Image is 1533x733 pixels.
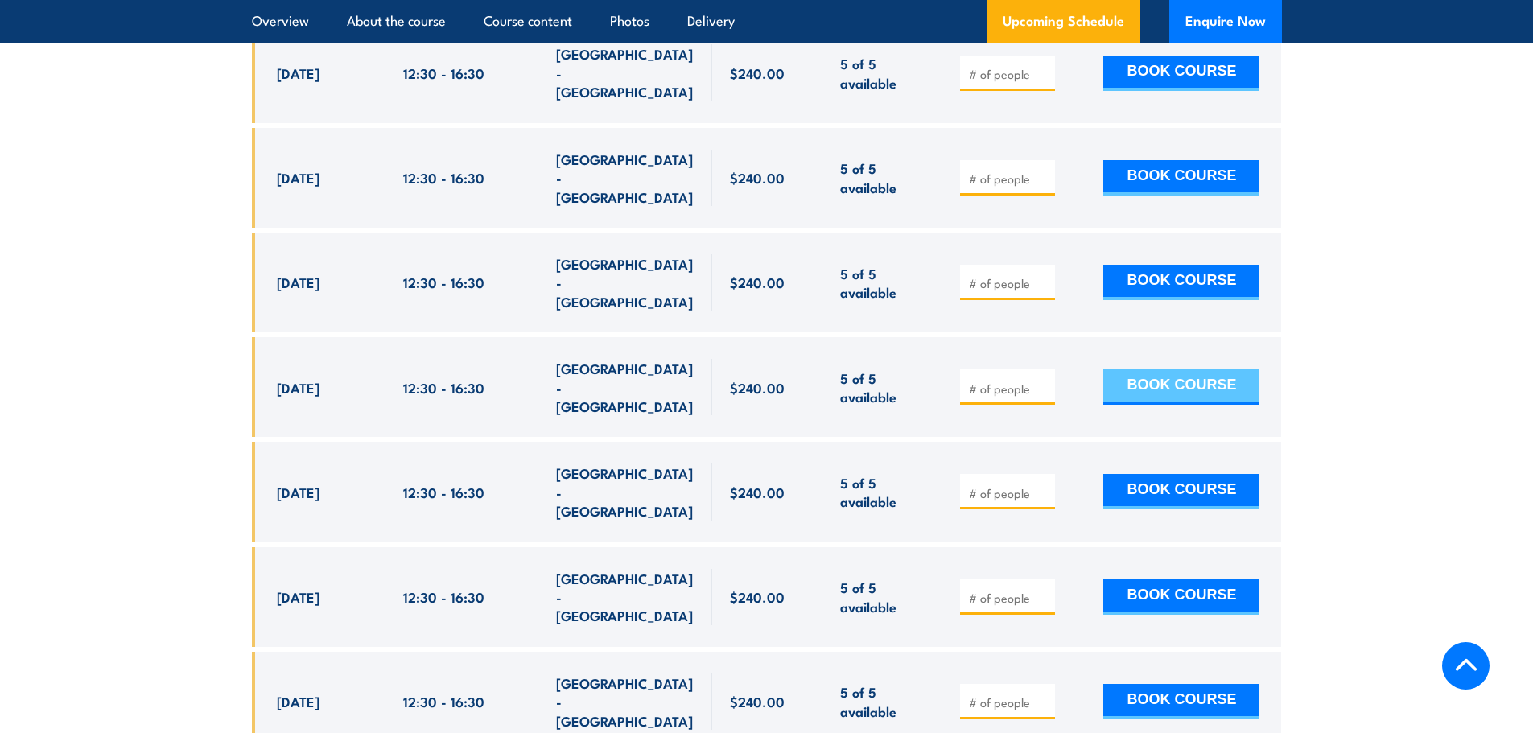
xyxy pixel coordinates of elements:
[277,64,319,82] span: [DATE]
[969,66,1049,82] input: # of people
[840,369,925,406] span: 5 of 5 available
[730,273,785,291] span: $240.00
[277,168,319,187] span: [DATE]
[1103,160,1259,196] button: BOOK COURSE
[840,54,925,92] span: 5 of 5 available
[277,587,319,606] span: [DATE]
[969,381,1049,397] input: # of people
[730,378,785,397] span: $240.00
[1103,265,1259,300] button: BOOK COURSE
[403,692,484,710] span: 12:30 - 16:30
[969,485,1049,501] input: # of people
[403,587,484,606] span: 12:30 - 16:30
[1103,369,1259,405] button: BOOK COURSE
[403,168,484,187] span: 12:30 - 16:30
[556,359,694,415] span: [GEOGRAPHIC_DATA] - [GEOGRAPHIC_DATA]
[556,254,694,311] span: [GEOGRAPHIC_DATA] - [GEOGRAPHIC_DATA]
[730,483,785,501] span: $240.00
[1103,684,1259,719] button: BOOK COURSE
[556,463,694,520] span: [GEOGRAPHIC_DATA] - [GEOGRAPHIC_DATA]
[840,682,925,720] span: 5 of 5 available
[840,264,925,302] span: 5 of 5 available
[840,159,925,196] span: 5 of 5 available
[840,578,925,616] span: 5 of 5 available
[969,275,1049,291] input: # of people
[403,378,484,397] span: 12:30 - 16:30
[403,483,484,501] span: 12:30 - 16:30
[969,694,1049,710] input: # of people
[277,273,319,291] span: [DATE]
[730,692,785,710] span: $240.00
[1103,56,1259,91] button: BOOK COURSE
[556,44,694,101] span: [GEOGRAPHIC_DATA] - [GEOGRAPHIC_DATA]
[730,168,785,187] span: $240.00
[969,171,1049,187] input: # of people
[403,273,484,291] span: 12:30 - 16:30
[277,692,319,710] span: [DATE]
[730,587,785,606] span: $240.00
[840,473,925,511] span: 5 of 5 available
[403,64,484,82] span: 12:30 - 16:30
[277,378,319,397] span: [DATE]
[556,150,694,206] span: [GEOGRAPHIC_DATA] - [GEOGRAPHIC_DATA]
[969,590,1049,606] input: # of people
[277,483,319,501] span: [DATE]
[730,64,785,82] span: $240.00
[556,569,694,625] span: [GEOGRAPHIC_DATA] - [GEOGRAPHIC_DATA]
[1103,579,1259,615] button: BOOK COURSE
[1103,474,1259,509] button: BOOK COURSE
[556,673,694,730] span: [GEOGRAPHIC_DATA] - [GEOGRAPHIC_DATA]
